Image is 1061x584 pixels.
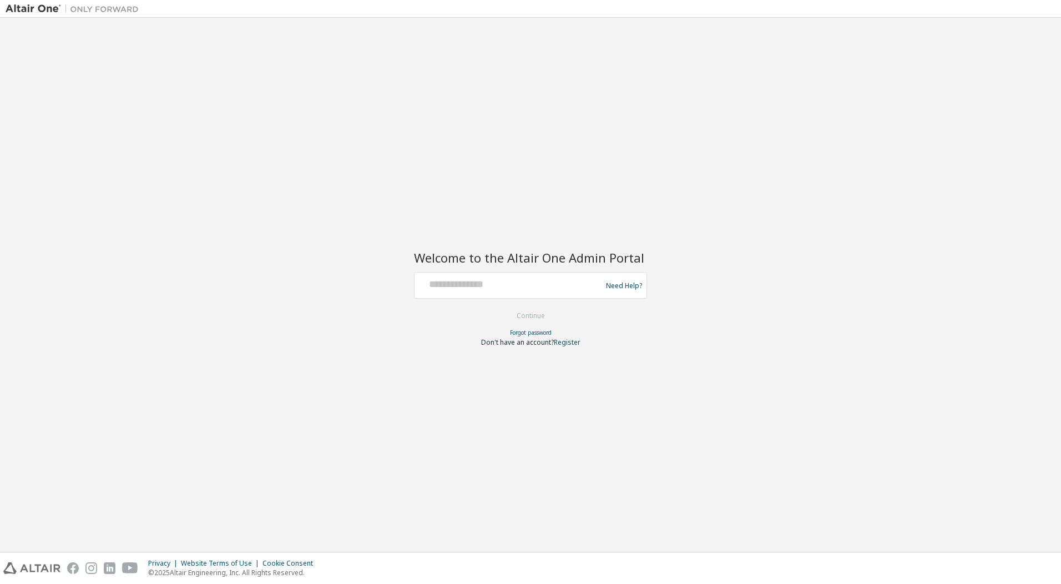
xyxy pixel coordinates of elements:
div: Website Terms of Use [181,559,262,568]
a: Register [554,338,580,347]
div: Privacy [148,559,181,568]
img: facebook.svg [67,562,79,574]
a: Need Help? [606,285,642,286]
div: Cookie Consent [262,559,320,568]
span: Don't have an account? [481,338,554,347]
img: youtube.svg [122,562,138,574]
h2: Welcome to the Altair One Admin Portal [414,250,647,265]
a: Forgot password [510,329,552,336]
img: instagram.svg [85,562,97,574]
img: Altair One [6,3,144,14]
p: © 2025 Altair Engineering, Inc. All Rights Reserved. [148,568,320,577]
img: altair_logo.svg [3,562,60,574]
img: linkedin.svg [104,562,115,574]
